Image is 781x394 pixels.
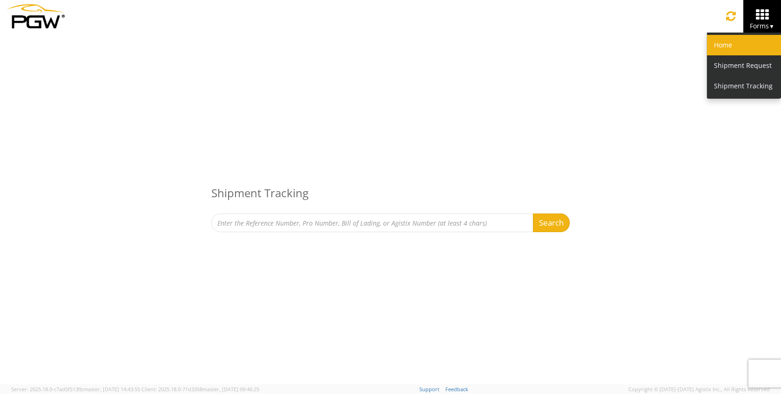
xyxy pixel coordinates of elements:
span: master, [DATE] 14:43:55 [83,386,140,393]
a: Support [419,386,439,393]
h3: Shipment Tracking [211,173,570,213]
img: pgw-form-logo-1aaa8060b1cc70fad034.png [7,4,65,28]
a: Home [707,35,781,55]
span: Copyright © [DATE]-[DATE] Agistix Inc., All Rights Reserved [628,386,770,393]
span: master, [DATE] 09:46:25 [202,386,259,393]
input: Enter the Reference Number, Pro Number, Bill of Lading, or Agistix Number (at least 4 chars) [211,214,533,232]
span: Server: 2025.18.0-c7ad5f513fb [11,386,140,393]
span: ▼ [769,22,774,30]
button: Search [533,214,570,232]
a: Shipment Request [707,55,781,76]
span: Forms [750,21,774,30]
a: Feedback [445,386,468,393]
a: Shipment Tracking [707,76,781,96]
span: Client: 2025.18.0-71d3358 [141,386,259,393]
